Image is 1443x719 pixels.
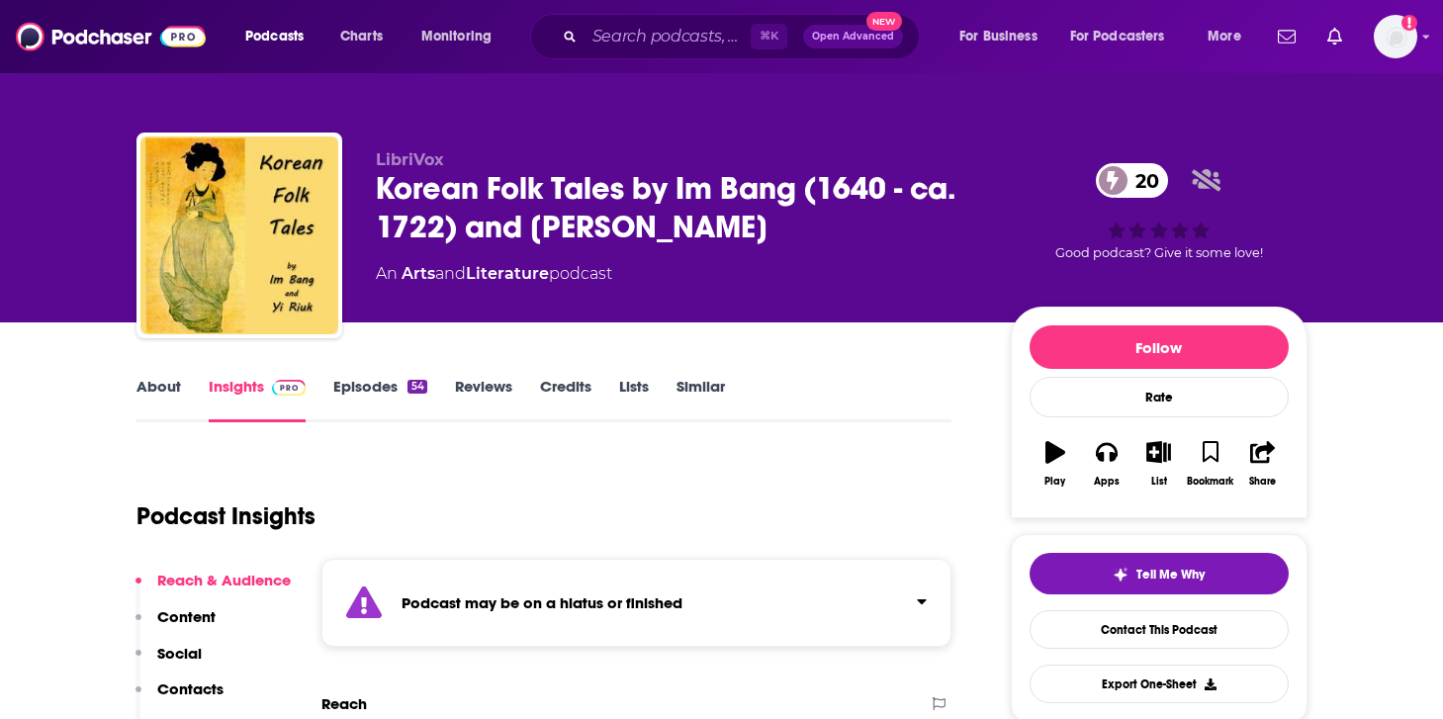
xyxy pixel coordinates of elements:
[1055,245,1263,260] span: Good podcast? Give it some love!
[402,593,682,612] strong: Podcast may be on a hiatus or finished
[376,150,444,169] span: LibriVox
[157,571,291,589] p: Reach & Audience
[812,32,894,42] span: Open Advanced
[549,14,939,59] div: Search podcasts, credits, & more...
[1030,553,1289,594] button: tell me why sparkleTell Me Why
[333,377,426,422] a: Episodes54
[376,262,612,286] div: An podcast
[135,644,202,680] button: Social
[803,25,903,48] button: Open AdvancedNew
[1236,428,1288,499] button: Share
[135,607,216,644] button: Content
[136,501,316,531] h1: Podcast Insights
[421,23,492,50] span: Monitoring
[16,18,206,55] img: Podchaser - Follow, Share and Rate Podcasts
[585,21,751,52] input: Search podcasts, credits, & more...
[540,377,591,422] a: Credits
[140,136,338,334] img: Korean Folk Tales by Im Bang (1640 - ca. 1722) and Yi Riuk
[435,264,466,283] span: and
[455,377,512,422] a: Reviews
[1132,428,1184,499] button: List
[157,607,216,626] p: Content
[402,264,435,283] a: Arts
[676,377,725,422] a: Similar
[136,377,181,422] a: About
[231,21,329,52] button: open menu
[1194,21,1266,52] button: open menu
[1374,15,1417,58] button: Show profile menu
[157,679,224,698] p: Contacts
[1030,665,1289,703] button: Export One-Sheet
[1136,567,1205,583] span: Tell Me Why
[1096,163,1169,198] a: 20
[1401,15,1417,31] svg: Add a profile image
[272,380,307,396] img: Podchaser Pro
[1011,150,1308,273] div: 20Good podcast? Give it some love!
[209,377,307,422] a: InsightsPodchaser Pro
[466,264,549,283] a: Literature
[1270,20,1304,53] a: Show notifications dropdown
[1030,325,1289,369] button: Follow
[1030,428,1081,499] button: Play
[866,12,902,31] span: New
[157,644,202,663] p: Social
[340,23,383,50] span: Charts
[245,23,304,50] span: Podcasts
[1374,15,1417,58] span: Logged in as RebeccaThomas9000
[946,21,1062,52] button: open menu
[1094,476,1120,488] div: Apps
[321,694,367,713] h2: Reach
[1374,15,1417,58] img: User Profile
[1319,20,1350,53] a: Show notifications dropdown
[619,377,649,422] a: Lists
[407,21,517,52] button: open menu
[135,571,291,607] button: Reach & Audience
[1030,377,1289,417] div: Rate
[1185,428,1236,499] button: Bookmark
[959,23,1037,50] span: For Business
[135,679,224,716] button: Contacts
[1208,23,1241,50] span: More
[1116,163,1169,198] span: 20
[327,21,395,52] a: Charts
[407,380,426,394] div: 54
[1044,476,1065,488] div: Play
[1070,23,1165,50] span: For Podcasters
[321,559,952,647] section: Click to expand status details
[1030,610,1289,649] a: Contact This Podcast
[1081,428,1132,499] button: Apps
[1057,21,1194,52] button: open menu
[751,24,787,49] span: ⌘ K
[1187,476,1233,488] div: Bookmark
[1249,476,1276,488] div: Share
[1151,476,1167,488] div: List
[1113,567,1128,583] img: tell me why sparkle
